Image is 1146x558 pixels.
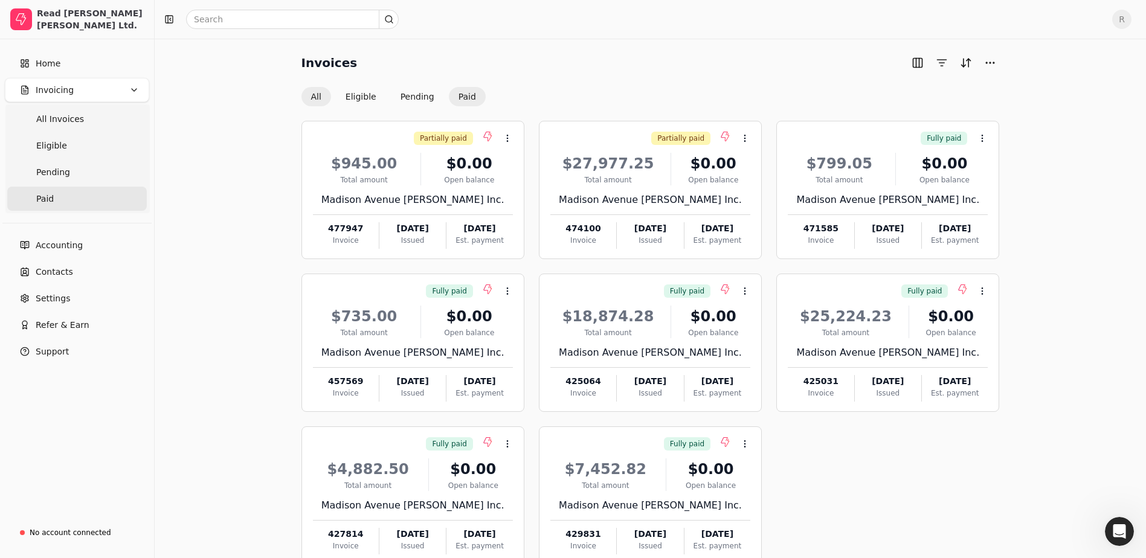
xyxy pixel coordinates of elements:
[914,306,988,327] div: $0.00
[7,133,147,158] a: Eligible
[379,540,446,551] div: Issued
[449,87,486,106] button: Paid
[379,235,446,246] div: Issued
[313,153,416,175] div: $945.00
[313,175,416,185] div: Total amount
[391,87,444,106] button: Pending
[313,235,379,246] div: Invoice
[426,306,513,327] div: $0.00
[676,153,750,175] div: $0.00
[37,7,144,31] div: Read [PERSON_NAME] [PERSON_NAME] Ltd.
[301,87,486,106] div: Invoice filter options
[379,528,446,540] div: [DATE]
[420,133,467,144] span: Partially paid
[907,286,942,297] span: Fully paid
[914,327,988,338] div: Open balance
[617,235,683,246] div: Issued
[956,53,976,72] button: Sort
[36,57,60,70] span: Home
[788,306,904,327] div: $25,224.23
[855,375,921,388] div: [DATE]
[788,193,988,207] div: Madison Avenue [PERSON_NAME] Inc.
[313,540,379,551] div: Invoice
[684,528,750,540] div: [DATE]
[446,222,512,235] div: [DATE]
[617,388,683,399] div: Issued
[788,388,854,399] div: Invoice
[855,388,921,399] div: Issued
[5,522,149,544] a: No account connected
[7,187,147,211] a: Paid
[788,235,854,246] div: Invoice
[313,480,423,491] div: Total amount
[788,345,988,360] div: Madison Avenue [PERSON_NAME] Inc.
[36,113,84,126] span: All Invoices
[684,540,750,551] div: Est. payment
[434,458,513,480] div: $0.00
[684,235,750,246] div: Est. payment
[5,286,149,310] a: Settings
[379,375,446,388] div: [DATE]
[922,222,988,235] div: [DATE]
[617,528,683,540] div: [DATE]
[550,306,666,327] div: $18,874.28
[434,480,513,491] div: Open balance
[313,306,416,327] div: $735.00
[684,375,750,388] div: [DATE]
[186,10,399,29] input: Search
[5,78,149,102] button: Invoicing
[550,540,616,551] div: Invoice
[5,233,149,257] a: Accounting
[5,339,149,364] button: Support
[7,160,147,184] a: Pending
[446,375,512,388] div: [DATE]
[36,84,74,97] span: Invoicing
[855,222,921,235] div: [DATE]
[426,175,513,185] div: Open balance
[671,458,750,480] div: $0.00
[671,480,750,491] div: Open balance
[426,327,513,338] div: Open balance
[313,498,513,513] div: Madison Avenue [PERSON_NAME] Inc.
[313,458,423,480] div: $4,882.50
[446,388,512,399] div: Est. payment
[788,175,890,185] div: Total amount
[5,51,149,75] a: Home
[313,345,513,360] div: Madison Avenue [PERSON_NAME] Inc.
[446,528,512,540] div: [DATE]
[446,235,512,246] div: Est. payment
[7,107,147,131] a: All Invoices
[313,388,379,399] div: Invoice
[446,540,512,551] div: Est. payment
[617,222,683,235] div: [DATE]
[550,345,750,360] div: Madison Avenue [PERSON_NAME] Inc.
[617,375,683,388] div: [DATE]
[5,260,149,284] a: Contacts
[313,528,379,540] div: 427814
[670,286,704,297] span: Fully paid
[855,235,921,246] div: Issued
[36,139,67,152] span: Eligible
[788,327,904,338] div: Total amount
[36,319,89,332] span: Refer & Earn
[684,222,750,235] div: [DATE]
[901,175,988,185] div: Open balance
[980,53,1000,72] button: More
[550,458,661,480] div: $7,452.82
[432,438,466,449] span: Fully paid
[550,480,661,491] div: Total amount
[301,87,331,106] button: All
[379,222,446,235] div: [DATE]
[313,222,379,235] div: 477947
[676,306,750,327] div: $0.00
[922,375,988,388] div: [DATE]
[550,153,666,175] div: $27,977.25
[36,239,83,252] span: Accounting
[336,87,386,106] button: Eligible
[36,166,70,179] span: Pending
[36,345,69,358] span: Support
[927,133,961,144] span: Fully paid
[550,175,666,185] div: Total amount
[670,438,704,449] span: Fully paid
[788,153,890,175] div: $799.05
